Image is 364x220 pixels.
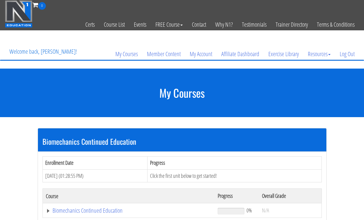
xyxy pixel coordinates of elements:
a: Log Out [335,39,359,69]
a: Resources [303,39,335,69]
img: n1-education [5,0,32,28]
span: 0 [38,2,46,10]
td: N/A [259,203,321,218]
a: Trainer Directory [271,10,312,39]
td: [DATE] (01:28:55 PM) [43,169,148,182]
span: 0% [247,207,252,214]
a: Biomechanics Continued Education [46,208,212,214]
a: Testimonials [237,10,271,39]
a: My Account [185,39,217,69]
th: Enrollment Date [43,156,148,169]
th: Progress [148,156,321,169]
a: Events [129,10,151,39]
a: My Courses [111,39,142,69]
a: Why N1? [211,10,237,39]
th: Overall Grade [259,189,321,203]
a: Affiliate Dashboard [217,39,264,69]
th: Course [43,189,215,203]
a: Course List [99,10,129,39]
p: Welcome back, [PERSON_NAME]! [5,39,81,64]
a: Member Content [142,39,185,69]
a: Exercise Library [264,39,303,69]
a: Contact [187,10,211,39]
h3: Biomechanics Continued Education [43,137,322,145]
td: Click the first unit below to get started! [148,169,321,182]
th: Progress [215,189,259,203]
a: FREE Course [151,10,187,39]
a: 0 [32,1,46,9]
a: Certs [81,10,99,39]
a: Terms & Conditions [312,10,359,39]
